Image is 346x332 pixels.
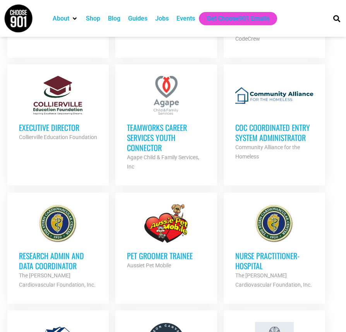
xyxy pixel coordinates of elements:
[235,272,312,288] strong: The [PERSON_NAME] Cardiovascular Foundation, Inc.
[115,193,217,282] a: Pet Groomer Trainee Aussiet Pet Mobile
[235,251,313,271] h3: Nurse Practitioner- Hospital
[207,14,269,23] a: Get Choose901 Emails
[330,12,343,25] div: Search
[49,12,82,25] div: About
[176,14,195,23] a: Events
[19,122,97,132] h3: Executive Director
[19,272,96,288] strong: The [PERSON_NAME] Cardiovascular Foundation, Inc.
[127,154,199,170] strong: Agape Child & Family Services, Inc
[127,251,205,261] h3: Pet Groomer Trainee
[53,14,69,23] a: About
[49,12,322,25] nav: Main nav
[155,14,169,23] a: Jobs
[127,262,171,268] strong: Aussiet Pet Mobile
[108,14,120,23] a: Blog
[235,36,260,42] strong: CodeCrew
[86,14,100,23] a: Shop
[127,122,205,153] h3: TeamWorks Career Services Youth Connector
[7,64,109,153] a: Executive Director Collierville Education Foundation
[7,193,109,301] a: Research Admin and Data Coordinator The [PERSON_NAME] Cardiovascular Foundation, Inc.
[235,144,300,160] strong: Community Alliance for the Homeless
[235,122,313,143] h3: CoC Coordinated Entry System Administrator
[224,193,325,301] a: Nurse Practitioner- Hospital The [PERSON_NAME] Cardiovascular Foundation, Inc.
[19,134,97,140] strong: Collierville Education Foundation
[128,14,147,23] a: Guides
[115,64,217,183] a: TeamWorks Career Services Youth Connector Agape Child & Family Services, Inc
[19,251,97,271] h3: Research Admin and Data Coordinator
[224,64,325,173] a: CoC Coordinated Entry System Administrator Community Alliance for the Homeless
